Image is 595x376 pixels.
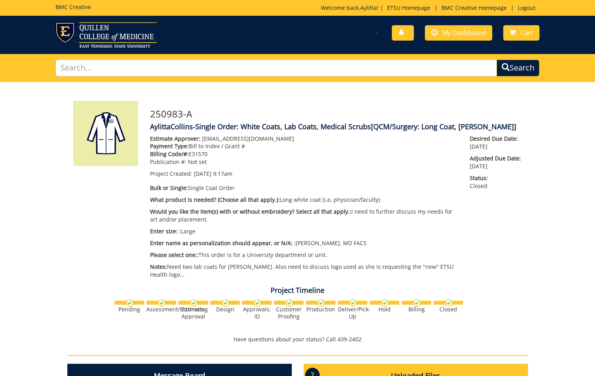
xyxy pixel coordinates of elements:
p: [EMAIL_ADDRESS][DOMAIN_NAME] [150,135,458,143]
div: Hold [370,306,399,313]
div: Approvals: ID [242,306,272,320]
p: [DATE] [470,154,522,170]
p: Long white coat (i.e, physician/faculty) [150,196,458,204]
p: [DATE] [470,135,522,151]
button: Search [497,60,539,76]
span: Project Created: [150,170,192,177]
p: E31570 [150,150,458,158]
span: Publication #: [150,158,186,166]
img: checkmark [413,299,421,307]
span: Estimate Approver: [150,135,200,142]
div: Estimate Approval [178,306,208,320]
div: Customer Proofing [274,306,304,320]
span: Adjusted Due Date: [470,154,522,162]
p: Single Coat Order [150,184,458,192]
p: Closed [470,174,522,190]
span: My Dashboard [442,28,486,37]
h4: Project Timeline [67,287,528,294]
div: Design [210,306,240,313]
span: Desired Due Date: [470,135,522,143]
h3: 250983-A [150,109,522,119]
span: Would you like the item(s) with or without embroidery? Select all that apply.: [150,208,351,215]
span: Not set [188,158,207,166]
p: Bill to Index / Grant # [150,142,458,150]
span: Enter size: : [150,227,181,235]
div: Deliver/Pick-Up [338,306,367,320]
span: Status: [470,174,522,182]
p: This order is for a University department or unit. [150,251,458,259]
img: checkmark [158,299,165,307]
a: Aylitta [360,4,377,11]
div: Closed [434,306,463,313]
span: Billing Code/#: [150,150,189,158]
img: checkmark [190,299,197,307]
img: checkmark [445,299,452,307]
span: Payment Type: [150,142,189,150]
span: What product is needed? (Choose all that apply.): [150,196,280,203]
img: Product featured image [73,101,138,166]
p: Need two lab coats for [PERSON_NAME]. Also need to discuss logo used as she is requesting the "ne... [150,263,458,279]
span: Please select one:: [150,251,198,259]
p: I need to further discuss my needs for art and/or placement. [150,208,458,223]
h5: BMC Creative [56,4,91,10]
a: Logout [514,4,539,11]
span: Cart [521,28,533,37]
div: Pending [115,306,144,313]
img: ETSU logo [56,22,157,48]
img: checkmark [285,299,293,307]
p: Welcome back, ! | | | [321,4,539,12]
span: [QCM/Surgery: Long Coat, [PERSON_NAME]] [371,122,516,131]
img: checkmark [381,299,389,307]
span: Bulk or Single: [150,184,188,192]
div: Assessment/Estimating [146,306,176,313]
div: Billing [402,306,431,313]
input: Search... [56,60,497,76]
img: checkmark [317,299,325,307]
h4: AylittaCollins-Single Order: White Coats, Lab Coats, Medical Scrubs [150,123,522,131]
p: Have questions about your status? Call 439-2402 [67,335,528,343]
a: BMC Creative Homepage [437,4,511,11]
img: checkmark [349,299,357,307]
span: Enter name as personalization should appear, or N/A: : [150,239,296,247]
a: ETSU Homepage [383,4,434,11]
p: Large [150,227,458,235]
img: checkmark [254,299,261,307]
div: Production [306,306,335,313]
img: checkmark [126,299,133,307]
a: My Dashboard [425,25,492,41]
p: [PERSON_NAME], MD FACS [150,239,458,247]
img: checkmark [222,299,229,307]
span: [DATE] 9:17am [194,170,232,177]
span: Notes: [150,263,167,270]
a: Cart [503,25,539,41]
